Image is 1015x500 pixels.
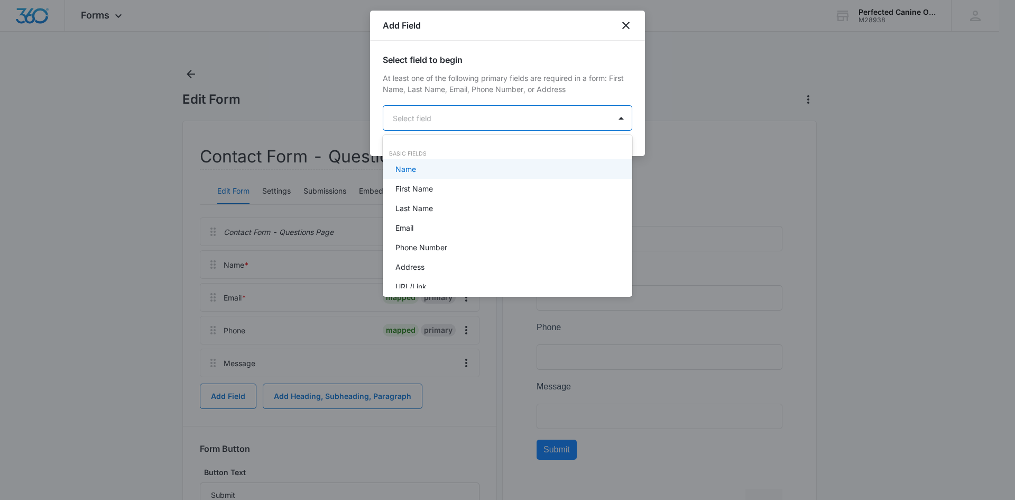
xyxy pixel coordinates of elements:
[395,281,427,292] p: URL/Link
[395,261,425,272] p: Address
[395,203,433,214] p: Last Name
[395,242,447,253] p: Phone Number
[7,251,33,260] span: Submit
[395,163,416,175] p: Name
[383,150,632,158] div: Basic Fields
[395,222,413,233] p: Email
[209,295,344,326] iframe: reCAPTCHA
[395,183,433,194] p: First Name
